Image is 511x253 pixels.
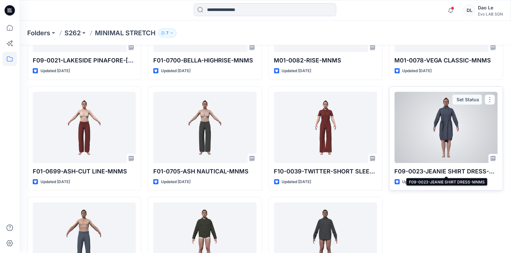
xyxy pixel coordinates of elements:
p: F10-0039-TWITTER-SHORT SLEEVE-MNMS [274,167,377,176]
p: Updated [DATE] [282,179,311,185]
p: Updated [DATE] [282,68,311,74]
p: Updated [DATE] [402,68,432,74]
p: 7 [166,29,168,37]
div: Dao Le [478,4,503,12]
a: F09-0023-JEANIE SHIRT DRESS-MNMS [395,92,498,163]
a: F10-0039-TWITTER-SHORT SLEEVE-MNMS [274,92,377,163]
p: MINIMAL STRETCH [95,28,156,38]
p: F01-0705-ASH NAUTICAL-MNMS [153,167,256,176]
p: M01-0078-VEGA CLASSIC-MNMS [395,56,498,65]
p: Updated [DATE] [41,68,70,74]
p: F09-0021-LAKESIDE PINAFORE-[GEOGRAPHIC_DATA] [33,56,136,65]
a: Folders [27,28,50,38]
p: F01-0699-ASH-CUT LINE-MNMS [33,167,136,176]
a: S262 [64,28,81,38]
a: F01-0705-ASH NAUTICAL-MNMS [153,92,256,163]
p: Updated [DATE] [41,179,70,185]
p: Updated [DATE] [161,179,191,185]
div: DL [464,5,475,16]
div: Evo LAB SGN [478,12,503,16]
p: F01-0700-BELLA-HIGHRISE-MNMS [153,56,256,65]
button: 7 [158,28,177,38]
p: F09-0023-JEANIE SHIRT DRESS-MNMS [395,167,498,176]
p: Updated [DATE] [161,68,191,74]
p: M01-0082-RISE-MNMS [274,56,377,65]
p: Updated [DATE] [402,179,432,185]
a: F01-0699-ASH-CUT LINE-MNMS [33,92,136,163]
